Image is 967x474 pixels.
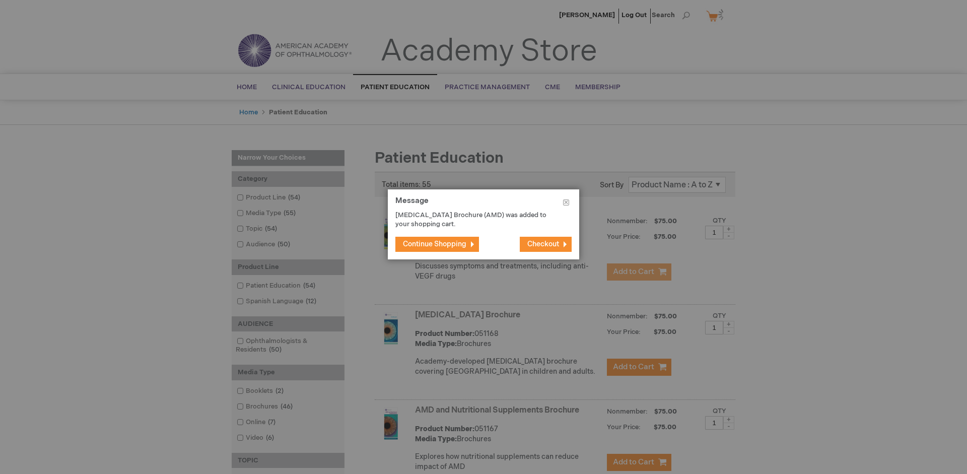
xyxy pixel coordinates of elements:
[527,240,559,248] span: Checkout
[395,237,479,252] button: Continue Shopping
[395,211,557,229] p: [MEDICAL_DATA] Brochure (AMD) was added to your shopping cart.
[403,240,466,248] span: Continue Shopping
[520,237,572,252] button: Checkout
[395,197,572,211] h1: Message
